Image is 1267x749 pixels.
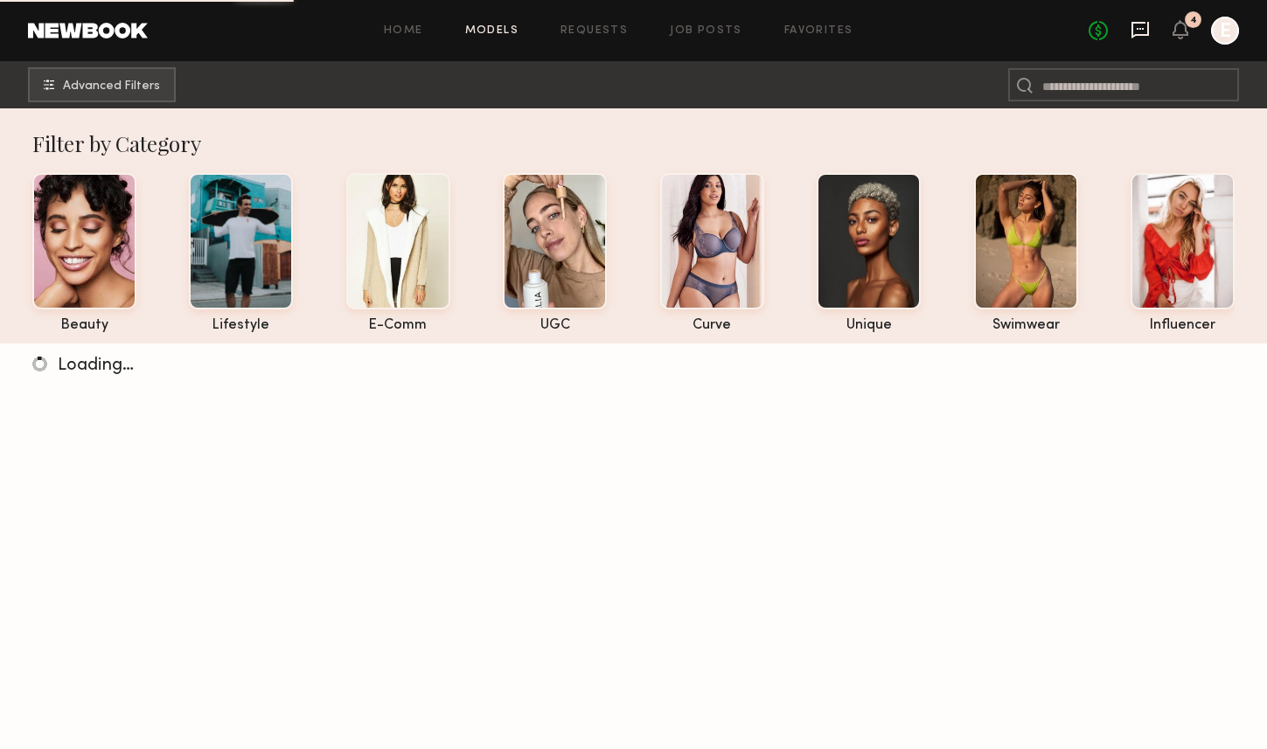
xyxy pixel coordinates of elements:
div: beauty [32,318,136,333]
div: 4 [1190,16,1197,25]
a: Favorites [784,25,853,37]
div: e-comm [346,318,450,333]
div: swimwear [974,318,1078,333]
div: UGC [503,318,607,333]
div: curve [660,318,764,333]
div: lifestyle [189,318,293,333]
a: E [1211,17,1239,45]
a: Home [384,25,423,37]
span: Advanced Filters [63,80,160,93]
a: Requests [560,25,628,37]
a: Models [465,25,519,37]
div: Filter by Category [32,129,1235,157]
div: influencer [1131,318,1235,333]
button: Advanced Filters [28,67,176,102]
a: Job Posts [670,25,742,37]
span: Loading… [58,357,134,374]
div: unique [817,318,921,333]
